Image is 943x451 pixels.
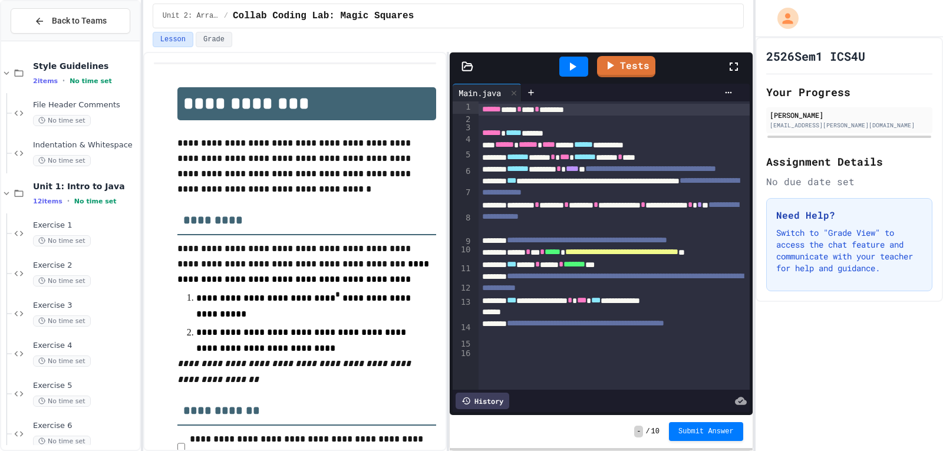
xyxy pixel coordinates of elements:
span: • [67,196,70,206]
span: Exercise 2 [33,261,137,271]
button: Back to Teams [11,8,130,34]
span: No time set [33,355,91,367]
span: 2 items [33,77,58,85]
iframe: chat widget [845,353,931,403]
span: No time set [33,155,91,166]
div: 2 [453,114,472,122]
span: Back to Teams [52,15,107,27]
span: - [634,426,643,437]
span: Exercise 5 [33,381,137,391]
span: Submit Answer [678,427,734,436]
span: Unit 2: Arrays [163,11,219,21]
span: No time set [74,197,117,205]
div: 4 [453,134,472,150]
span: No time set [33,235,91,246]
span: / [645,427,649,436]
div: 7 [453,187,472,212]
div: 11 [453,263,472,282]
span: Unit 1: Intro to Java [33,181,137,192]
p: Switch to "Grade View" to access the chat feature and communicate with your teacher for help and ... [776,227,922,274]
span: No time set [33,275,91,287]
div: 16 [453,348,472,367]
div: 15 [453,338,472,348]
div: My Account [765,5,802,32]
span: Exercise 3 [33,301,137,311]
div: 13 [453,297,472,322]
span: No time set [70,77,112,85]
div: 8 [453,212,472,236]
span: File Header Comments [33,100,137,110]
h2: Assignment Details [766,153,932,170]
span: Exercise 6 [33,421,137,431]
span: No time set [33,396,91,407]
span: No time set [33,436,91,447]
button: Grade [196,32,232,47]
div: [PERSON_NAME] [770,110,929,120]
a: Tests [597,56,655,77]
iframe: chat widget [893,404,931,439]
div: 1 [453,101,472,114]
span: Exercise 4 [33,341,137,351]
span: Style Guidelines [33,61,137,71]
h3: Need Help? [776,208,922,222]
div: No due date set [766,175,932,189]
span: No time set [33,115,91,126]
h2: Your Progress [766,84,932,100]
span: / [224,11,228,21]
span: Indentation & Whitespace [33,140,137,150]
div: 12 [453,282,472,297]
button: Lesson [153,32,193,47]
span: • [62,76,65,85]
span: Exercise 1 [33,220,137,231]
span: No time set [33,315,91,327]
span: Collab Coding Lab: Magic Squares [233,9,414,23]
div: [EMAIL_ADDRESS][PERSON_NAME][DOMAIN_NAME] [770,121,929,130]
button: Submit Answer [669,422,743,441]
div: Main.java [453,84,522,101]
div: 10 [453,244,472,263]
div: History [456,393,509,409]
span: 12 items [33,197,62,205]
div: 3 [453,122,472,133]
div: 6 [453,166,472,187]
h1: 2526Sem1 ICS4U [766,48,865,64]
div: 9 [453,236,472,244]
div: 14 [453,322,472,338]
span: 10 [651,427,660,436]
div: Main.java [453,87,507,99]
div: 5 [453,149,472,166]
